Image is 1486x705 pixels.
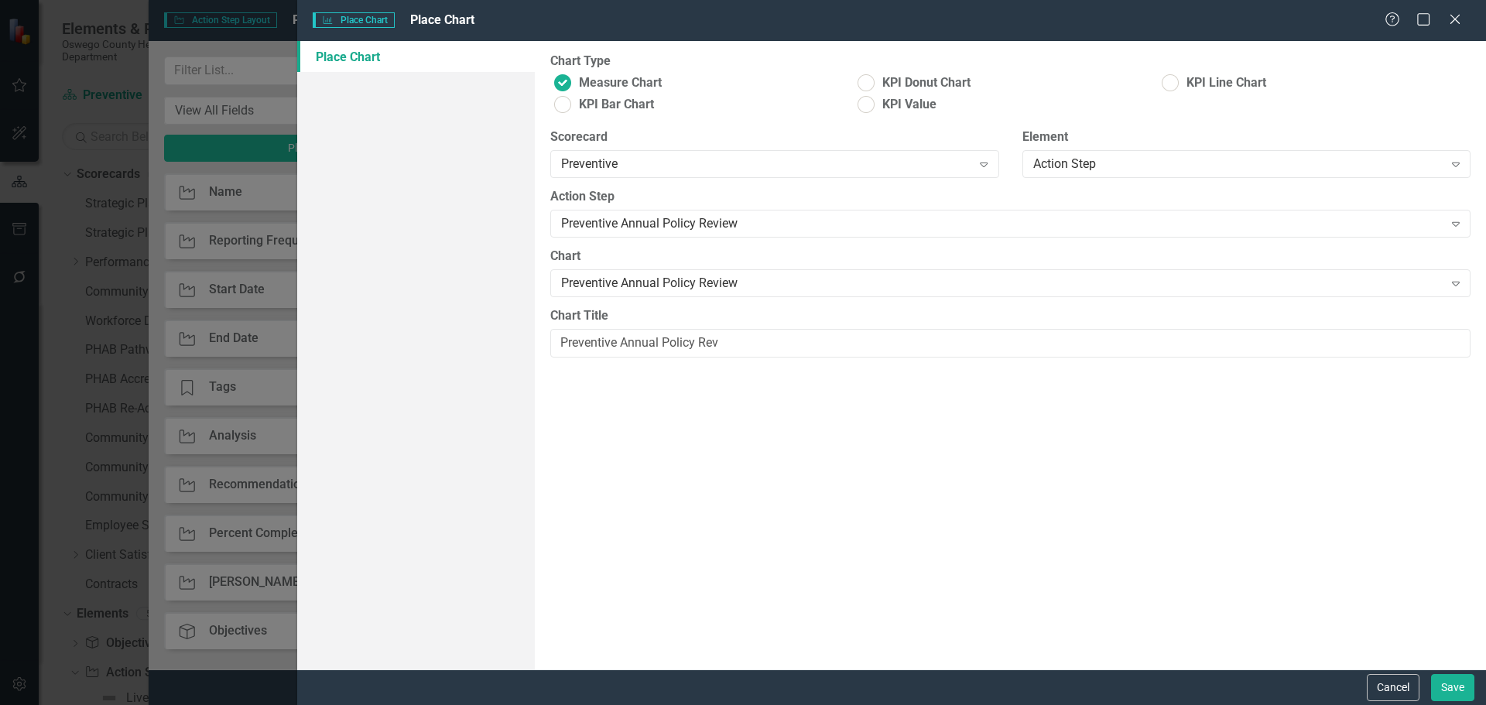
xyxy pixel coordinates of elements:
div: Preventive Annual Policy Review [561,215,1443,233]
label: Element [1022,128,1471,146]
label: Chart Type [550,53,611,70]
span: Place Chart [410,12,474,27]
div: Preventive [561,156,971,173]
button: Save [1431,674,1474,701]
div: Preventive Annual Policy Review [561,275,1443,293]
label: Scorecard [550,128,998,146]
label: Chart Title [550,307,1471,325]
button: Cancel [1367,674,1419,701]
a: Place Chart [297,41,535,72]
span: Place Chart [313,12,395,28]
span: Measure Chart [579,74,662,92]
label: Action Step [550,188,1471,206]
span: KPI Value [882,96,936,114]
span: KPI Donut Chart [882,74,971,92]
span: KPI Bar Chart [579,96,654,114]
label: Chart [550,248,1471,265]
span: KPI Line Chart [1186,74,1266,92]
div: Action Step [1033,156,1443,173]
